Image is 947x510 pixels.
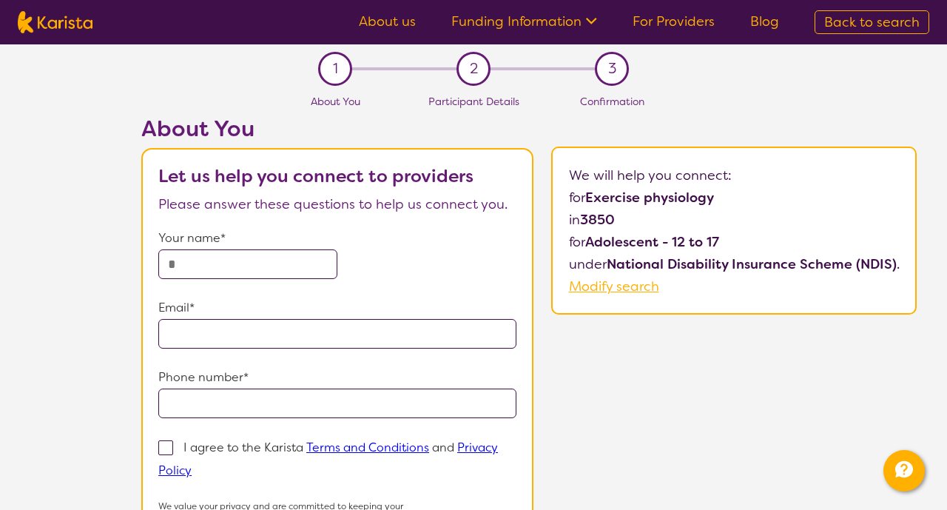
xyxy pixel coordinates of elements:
span: 3 [608,58,616,80]
a: Modify search [569,278,659,295]
a: Terms and Conditions [306,440,429,455]
span: Participant Details [428,95,519,108]
a: Blog [750,13,779,30]
span: Confirmation [580,95,644,108]
b: Adolescent - 12 to 17 [585,233,719,251]
p: Email* [158,297,516,319]
p: We will help you connect: [569,164,900,187]
a: About us [359,13,416,30]
b: Exercise physiology [585,189,714,207]
b: National Disability Insurance Scheme (NDIS) [607,255,897,273]
h2: About You [141,115,533,142]
span: 2 [470,58,478,80]
span: 1 [333,58,338,80]
p: I agree to the Karista and [158,440,498,478]
a: Funding Information [451,13,597,30]
p: for [569,187,900,209]
span: About You [311,95,360,108]
button: Channel Menu [883,450,925,491]
p: Please answer these questions to help us connect you. [158,193,516,215]
span: Back to search [824,13,920,31]
p: in [569,209,900,231]
p: for [569,231,900,253]
b: Let us help you connect to providers [158,164,473,188]
p: Phone number* [158,366,516,389]
img: Karista logo [18,11,92,33]
a: For Providers [633,13,715,30]
p: under . [569,253,900,275]
b: 3850 [580,211,615,229]
p: Your name* [158,227,516,249]
a: Back to search [815,10,929,34]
